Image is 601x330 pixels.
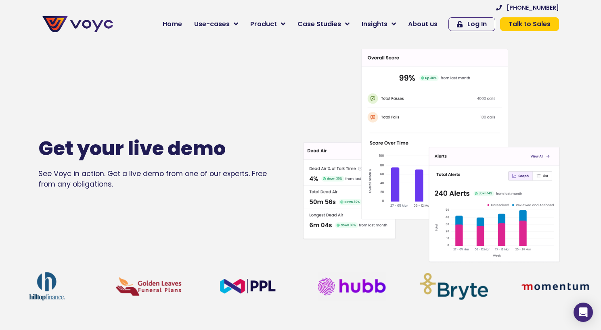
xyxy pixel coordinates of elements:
a: Home [157,16,188,32]
a: Case Studies [291,16,356,32]
span: Talk to Sales [509,21,551,27]
span: About us [408,19,438,29]
a: About us [402,16,444,32]
div: Open Intercom Messenger [574,303,593,322]
span: Insights [362,19,387,29]
span: [PHONE_NUMBER] [507,5,559,10]
span: Case Studies [297,19,341,29]
a: [PHONE_NUMBER] [496,5,559,10]
a: Insights [356,16,402,32]
span: Use-cases [194,19,230,29]
a: Use-cases [188,16,244,32]
span: Log In [467,21,487,27]
div: See Voyc in action. Get a live demo from one of our experts. Free from any obligations. [38,168,301,190]
span: Home [163,19,182,29]
a: Product [244,16,291,32]
img: voyc-full-logo [42,16,113,32]
a: Talk to Sales [500,17,559,31]
span: Product [250,19,277,29]
a: Log In [448,17,495,31]
h1: Get your live demo [38,137,276,160]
